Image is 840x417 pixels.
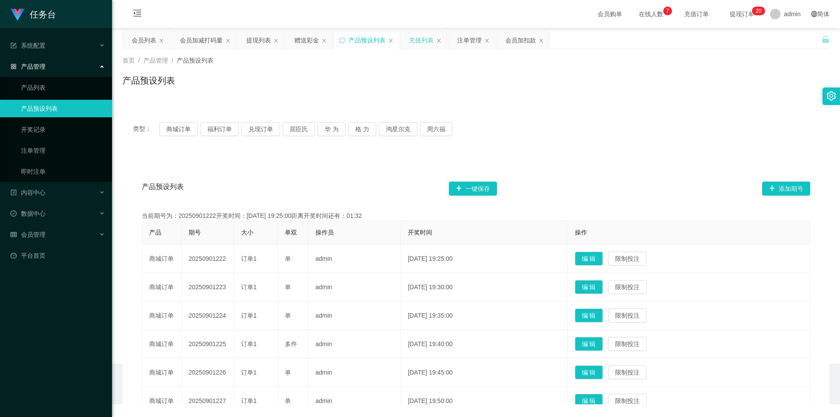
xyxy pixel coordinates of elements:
[608,308,647,322] button: 限制投注
[182,273,234,301] td: 20250901223
[122,74,175,87] h1: 产品预设列表
[241,284,257,291] span: 订单1
[171,57,173,64] span: /
[119,385,833,394] div: 2021
[725,11,759,17] span: 提现订单
[285,340,297,347] span: 多件
[10,42,17,49] i: 图标: form
[575,308,603,322] button: 编 辑
[21,142,105,159] a: 注单管理
[756,7,759,15] p: 2
[308,301,401,330] td: admin
[10,9,24,21] img: logo.9652507e.png
[241,369,257,376] span: 订单1
[241,122,280,136] button: 兑现订单
[133,122,159,136] span: 类型：
[273,38,279,43] i: 图标: close
[10,231,45,238] span: 会员管理
[759,7,762,15] p: 0
[241,340,257,347] span: 订单1
[505,32,536,49] div: 会员加扣款
[308,330,401,358] td: admin
[138,57,140,64] span: /
[180,32,223,49] div: 会员加减打码量
[449,182,497,196] button: 图标: plus一键保存
[149,229,161,236] span: 产品
[182,358,234,387] td: 20250901226
[420,122,452,136] button: 周六福
[285,397,291,404] span: 单
[10,63,45,70] span: 产品管理
[401,273,567,301] td: [DATE] 19:30:00
[575,337,603,351] button: 编 辑
[608,365,647,379] button: 限制投注
[348,122,376,136] button: 格 力
[608,394,647,408] button: 限制投注
[10,247,105,264] a: 图标: dashboard平台首页
[10,189,17,196] i: 图标: profile
[200,122,239,136] button: 福利订单
[142,273,182,301] td: 商城订单
[608,280,647,294] button: 限制投注
[752,7,765,15] sup: 20
[308,358,401,387] td: admin
[608,252,647,266] button: 限制投注
[539,38,544,43] i: 图标: close
[575,229,587,236] span: 操作
[409,32,434,49] div: 充值列表
[318,122,346,136] button: 华 为
[294,32,319,49] div: 赠送彩金
[10,189,45,196] span: 内容中心
[10,11,56,18] a: 任务台
[401,387,567,415] td: [DATE] 19:50:00
[811,11,817,17] i: 图标: global
[285,229,297,236] span: 单双
[10,231,17,238] i: 图标: table
[822,35,829,43] i: 图标: unlock
[408,229,432,236] span: 开奖时间
[575,280,603,294] button: 编 辑
[401,301,567,330] td: [DATE] 19:35:00
[401,358,567,387] td: [DATE] 19:45:00
[21,121,105,138] a: 开奖记录
[182,387,234,415] td: 20250901227
[388,38,393,43] i: 图标: close
[308,273,401,301] td: admin
[10,210,17,217] i: 图标: check-circle-o
[322,38,327,43] i: 图标: close
[308,387,401,415] td: admin
[159,122,198,136] button: 商城订单
[762,182,810,196] button: 图标: plus添加期号
[401,245,567,273] td: [DATE] 19:25:00
[663,7,672,15] sup: 7
[143,57,168,64] span: 产品管理
[315,229,334,236] span: 操作员
[666,7,669,15] p: 7
[308,245,401,273] td: admin
[182,245,234,273] td: 20250901222
[142,182,184,196] span: 产品预设列表
[142,301,182,330] td: 商城订单
[177,57,213,64] span: 产品预设列表
[182,330,234,358] td: 20250901225
[436,38,441,43] i: 图标: close
[132,32,156,49] div: 会员列表
[182,301,234,330] td: 20250901224
[142,330,182,358] td: 商城订单
[575,365,603,379] button: 编 辑
[142,358,182,387] td: 商城订单
[142,387,182,415] td: 商城订单
[10,210,45,217] span: 数据中心
[283,122,315,136] button: 屈臣氏
[457,32,482,49] div: 注单管理
[349,32,385,49] div: 产品预设列表
[10,63,17,70] i: 图标: appstore-o
[10,42,45,49] span: 系统配置
[189,229,201,236] span: 期号
[122,0,152,28] i: 图标: menu-fold
[634,11,668,17] span: 在线人数
[401,330,567,358] td: [DATE] 19:40:00
[21,79,105,96] a: 产品列表
[339,37,345,43] i: 图标: sync
[21,163,105,180] a: 即时注单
